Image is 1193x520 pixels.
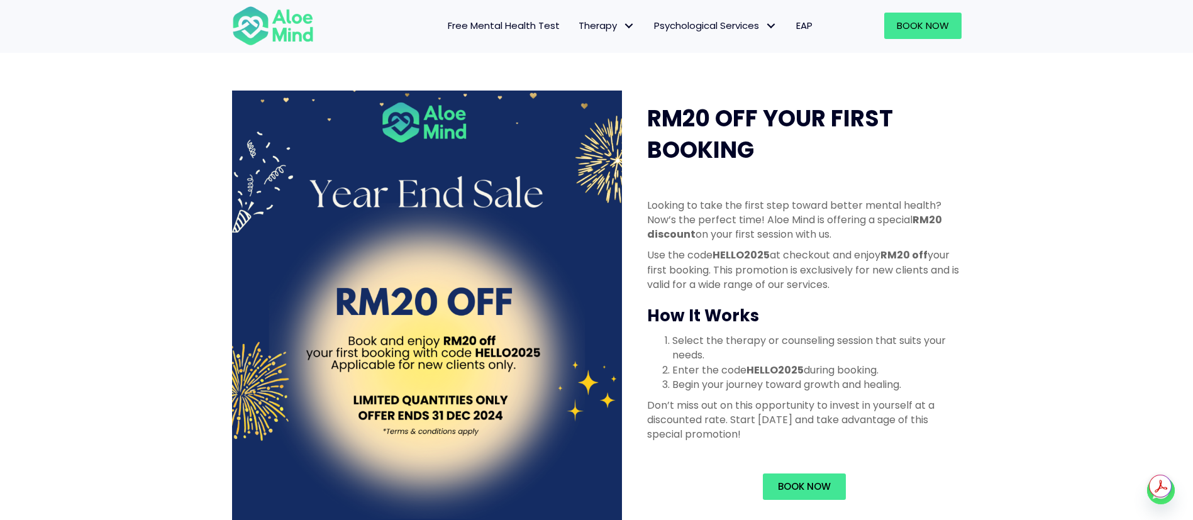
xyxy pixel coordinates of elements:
[787,13,822,39] a: EAP
[647,248,962,292] p: Use the code at checkout and enjoy your first booking. This promotion is exclusively for new clie...
[647,398,962,442] p: Don’t miss out on this opportunity to invest in yourself at a discounted rate. Start [DATE] and t...
[713,248,770,262] strong: HELLO2025
[647,213,942,241] strong: RM20 discount
[448,19,560,32] span: Free Mental Health Test
[884,13,962,39] a: Book Now
[232,5,314,47] img: Aloe mind Logo
[880,248,928,262] strong: RM20 off
[672,377,962,392] li: Begin your journey toward growth and healing.
[645,13,787,39] a: Psychological ServicesPsychological Services: submenu
[1147,477,1175,504] a: Whatsapp
[620,17,638,35] span: Therapy: submenu
[672,363,962,377] li: Enter the code during booking.
[746,363,804,377] strong: HELLO2025
[647,198,962,242] p: Looking to take the first step toward better mental health? Now’s the perfect time! Aloe Mind is ...
[579,19,635,32] span: Therapy
[897,19,949,32] span: Book Now
[796,19,813,32] span: EAP
[672,333,962,362] li: Select the therapy or counseling session that suits your needs.
[647,103,962,167] h2: RM20 OFF YOUR FIRST BOOKING
[330,13,822,39] nav: Menu
[438,13,569,39] a: Free Mental Health Test
[569,13,645,39] a: TherapyTherapy: submenu
[654,19,777,32] span: Psychological Services
[762,17,780,35] span: Psychological Services: submenu
[647,304,759,327] strong: How It Works
[778,480,831,493] span: Book Now
[763,473,846,500] a: Book Now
